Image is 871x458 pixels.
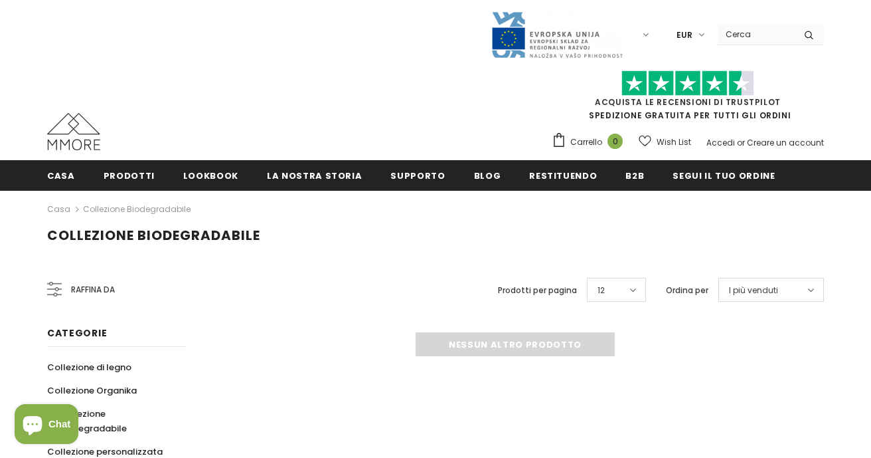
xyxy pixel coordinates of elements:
span: Prodotti [104,170,155,182]
a: Creare un account [747,137,824,148]
span: Casa [47,170,75,182]
a: Lookbook [183,160,238,190]
span: Collezione Organika [47,384,137,397]
a: B2B [625,160,644,190]
input: Search Site [718,25,794,44]
span: Collezione biodegradabile [47,226,260,245]
span: supporto [390,170,445,182]
label: Prodotti per pagina [498,284,577,297]
span: 0 [607,134,623,149]
a: Collezione biodegradabile [47,402,172,440]
span: I più venduti [729,284,778,297]
label: Ordina per [666,284,708,297]
span: Collezione di legno [47,361,131,374]
inbox-online-store-chat: Shopify online store chat [11,404,82,447]
span: Collezione personalizzata [47,445,163,458]
a: Restituendo [529,160,597,190]
a: La nostra storia [267,160,362,190]
a: Wish List [639,130,691,154]
span: Wish List [657,136,691,149]
span: Carrello [570,136,602,149]
span: Blog [474,170,501,182]
img: Casi MMORE [47,113,100,150]
a: Blog [474,160,501,190]
span: Restituendo [529,170,597,182]
span: La nostra storia [267,170,362,182]
a: Collezione di legno [47,356,131,379]
a: Accedi [706,137,735,148]
a: Collezione biodegradabile [83,203,191,215]
a: Javni Razpis [491,29,623,40]
a: Prodotti [104,160,155,190]
span: Segui il tuo ordine [673,170,775,182]
span: 12 [597,284,605,297]
span: Categorie [47,326,107,340]
img: Fidati di Pilot Stars [621,70,754,96]
a: supporto [390,160,445,190]
a: Casa [47,160,75,190]
span: Lookbook [183,170,238,182]
a: Collezione Organika [47,379,137,402]
img: Javni Razpis [491,11,623,59]
span: or [737,137,745,148]
span: Raffina da [71,283,115,297]
a: Acquista le recensioni di TrustPilot [595,96,781,108]
span: SPEDIZIONE GRATUITA PER TUTTI GLI ORDINI [552,76,824,121]
a: Segui il tuo ordine [673,160,775,190]
span: B2B [625,170,644,182]
a: Carrello 0 [552,132,629,152]
span: Collezione biodegradabile [58,407,127,435]
a: Casa [47,201,70,217]
span: EUR [676,29,692,42]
